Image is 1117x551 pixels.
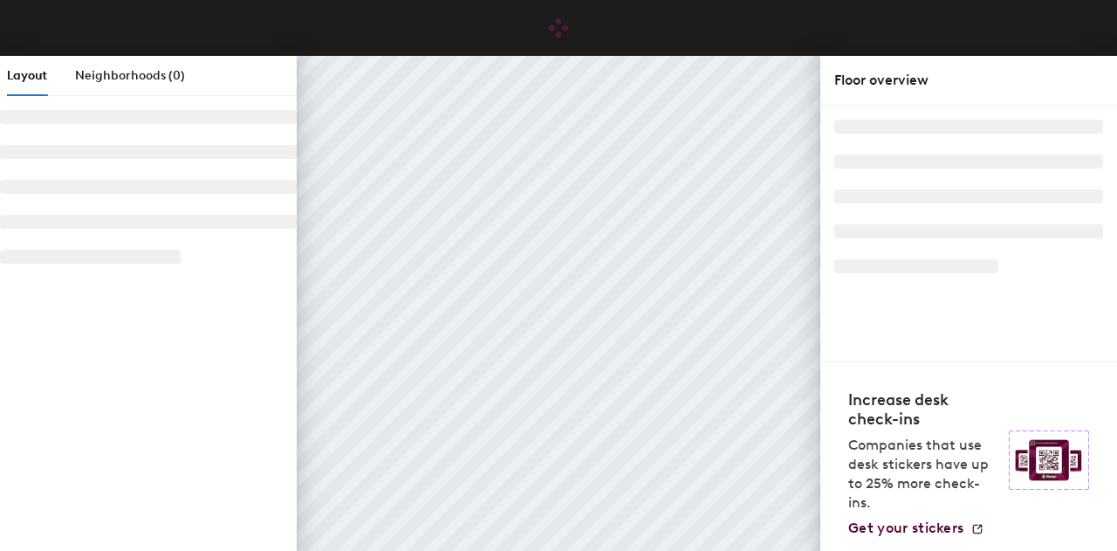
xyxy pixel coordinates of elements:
a: Get your stickers [848,520,984,537]
h4: Increase desk check-ins [848,390,998,429]
span: Neighborhoods (0) [75,68,185,83]
div: Floor overview [834,70,1103,91]
p: Companies that use desk stickers have up to 25% more check-ins. [848,436,998,513]
span: Get your stickers [848,520,963,536]
span: Layout [7,68,47,83]
img: Sticker logo [1009,430,1089,490]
